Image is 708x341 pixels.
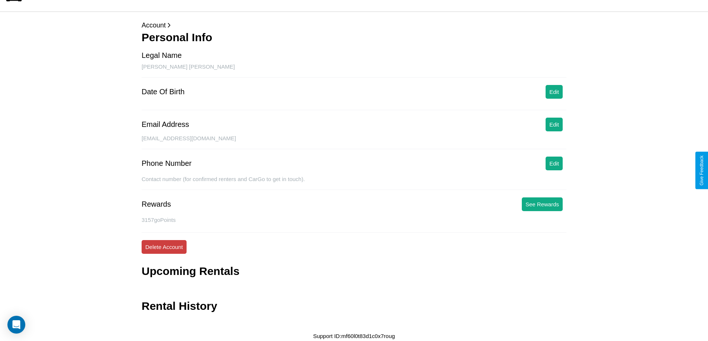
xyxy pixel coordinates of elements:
[546,157,563,170] button: Edit
[522,197,563,211] button: See Rewards
[142,63,566,78] div: [PERSON_NAME] [PERSON_NAME]
[142,51,182,60] div: Legal Name
[142,240,187,254] button: Delete Account
[142,200,171,209] div: Rewards
[142,176,566,190] div: Contact number (for confirmed renters and CarGo to get in touch).
[546,85,563,99] button: Edit
[7,316,25,334] div: Open Intercom Messenger
[313,331,395,341] p: Support ID: mf60l0t83d1c0x7roug
[142,159,192,168] div: Phone Number
[142,120,189,129] div: Email Address
[142,215,566,225] p: 3157 goPoints
[142,19,566,31] p: Account
[142,300,217,312] h3: Rental History
[699,155,704,186] div: Give Feedback
[142,88,185,96] div: Date Of Birth
[142,31,566,44] h3: Personal Info
[546,118,563,131] button: Edit
[142,135,566,149] div: [EMAIL_ADDRESS][DOMAIN_NAME]
[142,265,239,278] h3: Upcoming Rentals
